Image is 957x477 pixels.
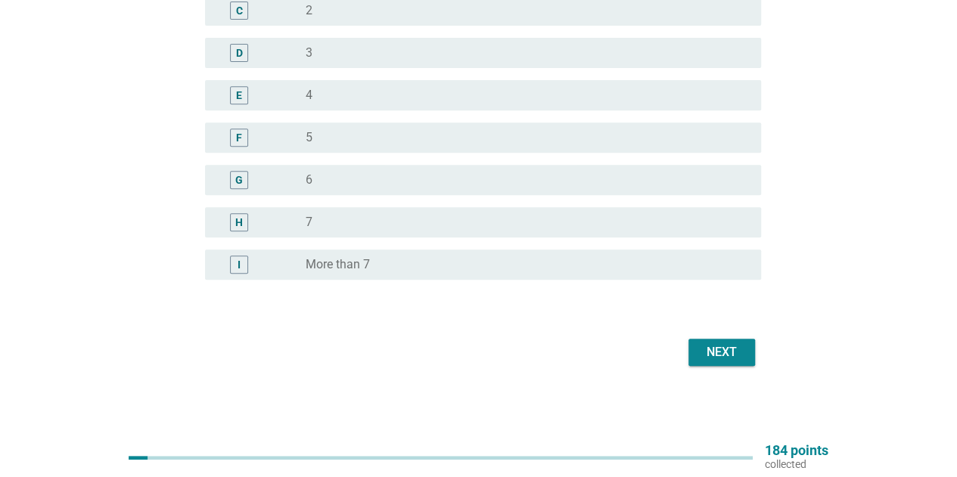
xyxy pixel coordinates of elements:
[235,172,243,188] div: G
[765,457,828,471] p: collected
[238,257,241,273] div: I
[701,343,743,361] div: Next
[306,257,370,272] label: More than 7
[688,339,755,366] button: Next
[236,3,243,19] div: C
[306,215,312,230] label: 7
[236,130,242,146] div: F
[306,45,312,60] label: 3
[235,215,243,231] div: H
[306,130,312,145] label: 5
[306,3,312,18] label: 2
[236,45,243,61] div: D
[236,88,242,104] div: E
[765,444,828,457] p: 184 points
[306,88,312,103] label: 4
[306,172,312,187] label: 6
